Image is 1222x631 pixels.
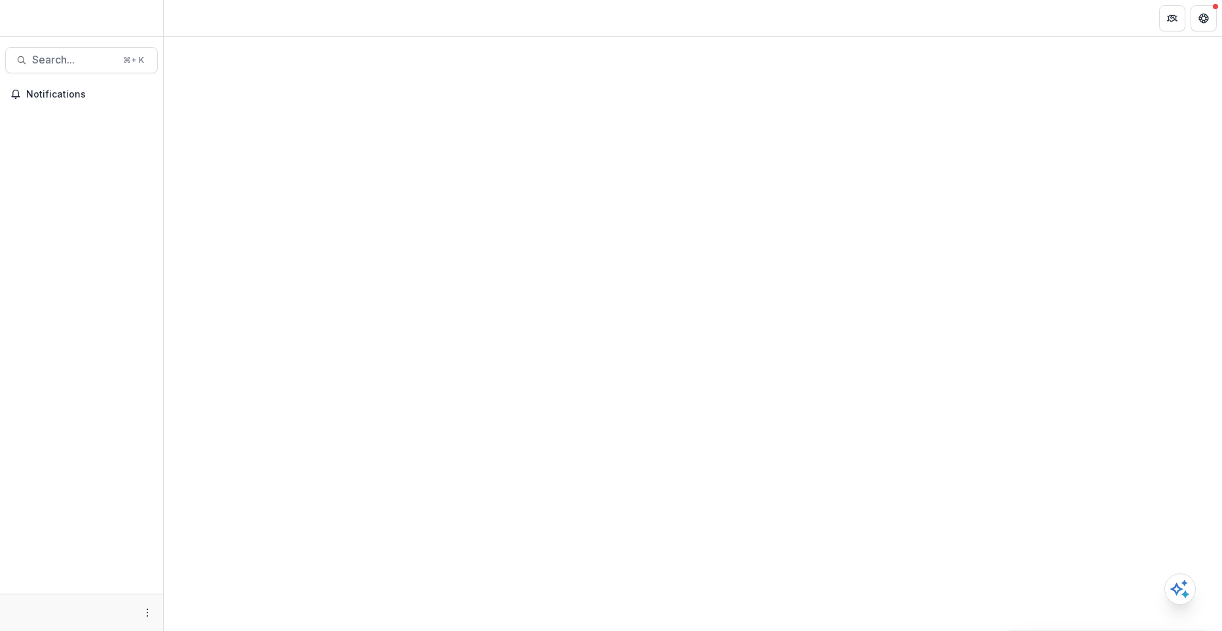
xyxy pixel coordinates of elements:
span: Search... [32,54,115,66]
button: Partners [1159,5,1185,31]
button: Get Help [1191,5,1217,31]
div: ⌘ + K [120,53,147,67]
nav: breadcrumb [169,9,225,27]
button: Open AI Assistant [1164,573,1196,605]
button: Notifications [5,84,158,105]
button: More [139,605,155,621]
button: Search... [5,47,158,73]
span: Notifications [26,89,153,100]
